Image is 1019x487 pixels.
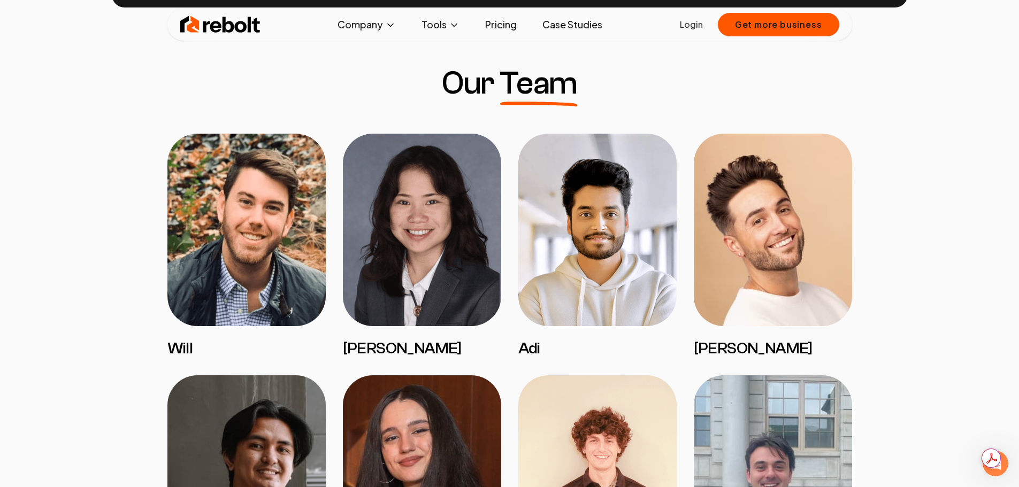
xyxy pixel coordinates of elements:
[442,67,577,99] h3: Our
[477,14,525,35] a: Pricing
[694,339,852,358] h3: [PERSON_NAME]
[167,339,326,358] h3: Will
[167,134,326,326] img: Will
[534,14,611,35] a: Case Studies
[500,67,577,99] span: Team
[518,339,677,358] h3: Adi
[343,339,501,358] h3: [PERSON_NAME]
[343,134,501,326] img: Haley
[680,18,703,31] a: Login
[329,14,404,35] button: Company
[518,134,677,326] img: Adi
[413,14,468,35] button: Tools
[718,13,839,36] button: Get more business
[694,134,852,326] img: David
[180,14,261,35] img: Rebolt Logo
